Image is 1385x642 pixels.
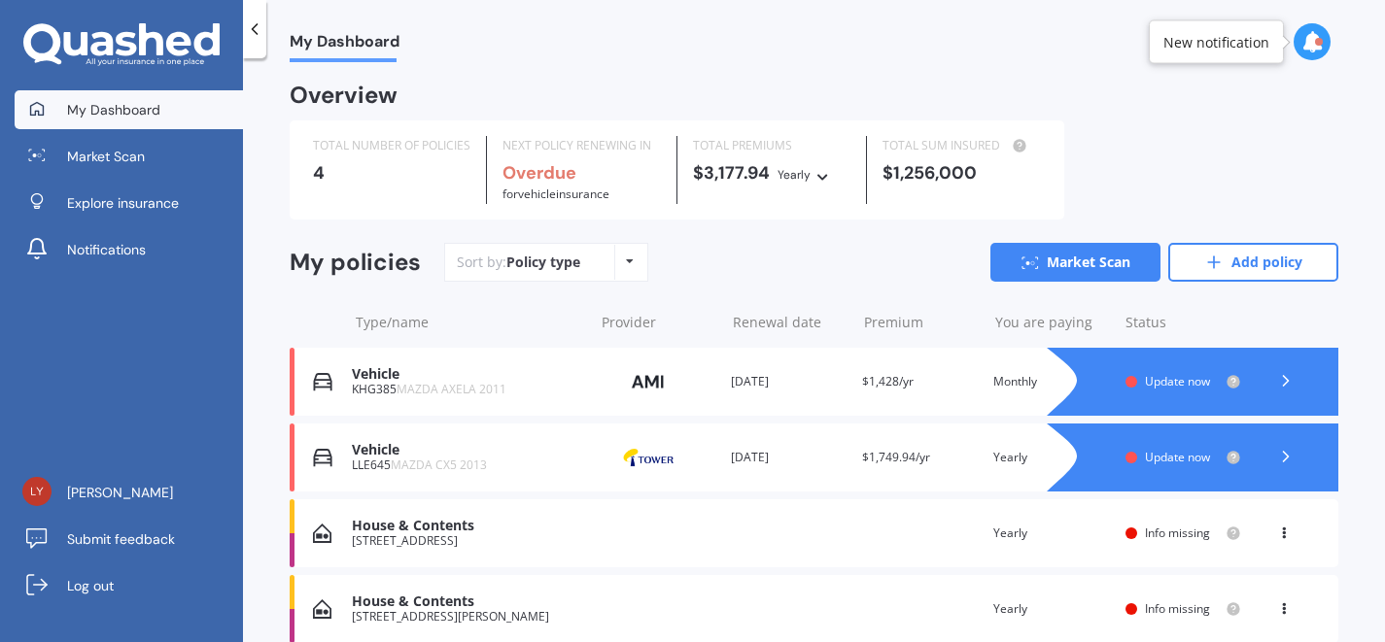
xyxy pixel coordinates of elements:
span: Explore insurance [67,193,179,213]
div: [DATE] [731,448,847,467]
div: [STREET_ADDRESS] [352,534,584,548]
div: My policies [290,249,421,277]
div: KHG385 [352,383,584,396]
div: NEXT POLICY RENEWING IN [502,136,660,155]
div: Sort by: [457,253,580,272]
img: Vehicle [313,372,332,391]
div: $1,256,000 [883,163,1040,183]
div: Premium [864,313,980,332]
span: $1,749.94/yr [862,449,930,465]
div: Status [1125,313,1241,332]
div: [STREET_ADDRESS][PERSON_NAME] [352,610,584,624]
div: 4 [313,163,470,183]
span: Market Scan [67,147,145,166]
span: MAZDA AXELA 2011 [397,381,506,397]
span: MAZDA CX5 2013 [391,456,487,473]
div: Overview [290,85,398,105]
a: Submit feedback [15,520,243,558]
img: House & Contents [313,524,331,543]
a: [PERSON_NAME] [15,473,243,512]
div: LLE645 [352,458,584,472]
span: Update now [1145,449,1210,465]
img: Vehicle [313,448,332,467]
b: Overdue [502,161,576,185]
div: Monthly [993,372,1109,391]
div: House & Contents [352,593,584,610]
img: AMI [600,363,697,400]
span: $1,428/yr [862,373,914,389]
div: [DATE] [731,372,847,391]
div: Yearly [993,448,1109,467]
div: House & Contents [352,518,584,534]
div: Type/name [356,313,586,332]
span: My Dashboard [290,32,399,58]
div: Vehicle [352,366,584,383]
div: $3,177.94 [693,163,850,185]
div: Provider [602,313,717,332]
img: c75bd099f93ec10af1460070fecdb520 [22,477,52,506]
a: Log out [15,566,243,605]
a: Market Scan [990,243,1160,282]
div: Policy type [506,253,580,272]
div: Yearly [778,165,811,185]
a: Market Scan [15,137,243,176]
img: Tower [600,439,697,476]
div: TOTAL PREMIUMS [693,136,850,155]
div: TOTAL SUM INSURED [883,136,1040,155]
span: My Dashboard [67,100,160,119]
div: Yearly [993,524,1109,543]
a: Explore insurance [15,184,243,222]
div: You are paying [995,313,1111,332]
div: Yearly [993,599,1109,619]
div: Vehicle [352,442,584,458]
a: Add policy [1168,243,1338,282]
div: TOTAL NUMBER OF POLICIES [313,136,470,155]
span: Notifications [67,240,146,259]
div: Renewal date [733,313,848,332]
span: Update now [1145,373,1210,389]
a: Notifications [15,230,243,269]
span: Submit feedback [67,529,175,549]
a: My Dashboard [15,90,243,129]
span: [PERSON_NAME] [67,483,173,502]
span: Log out [67,576,114,595]
span: Info missing [1145,524,1210,541]
img: House & Contents [313,599,331,619]
span: Info missing [1145,600,1210,617]
span: for Vehicle insurance [502,186,609,202]
div: New notification [1163,32,1269,51]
